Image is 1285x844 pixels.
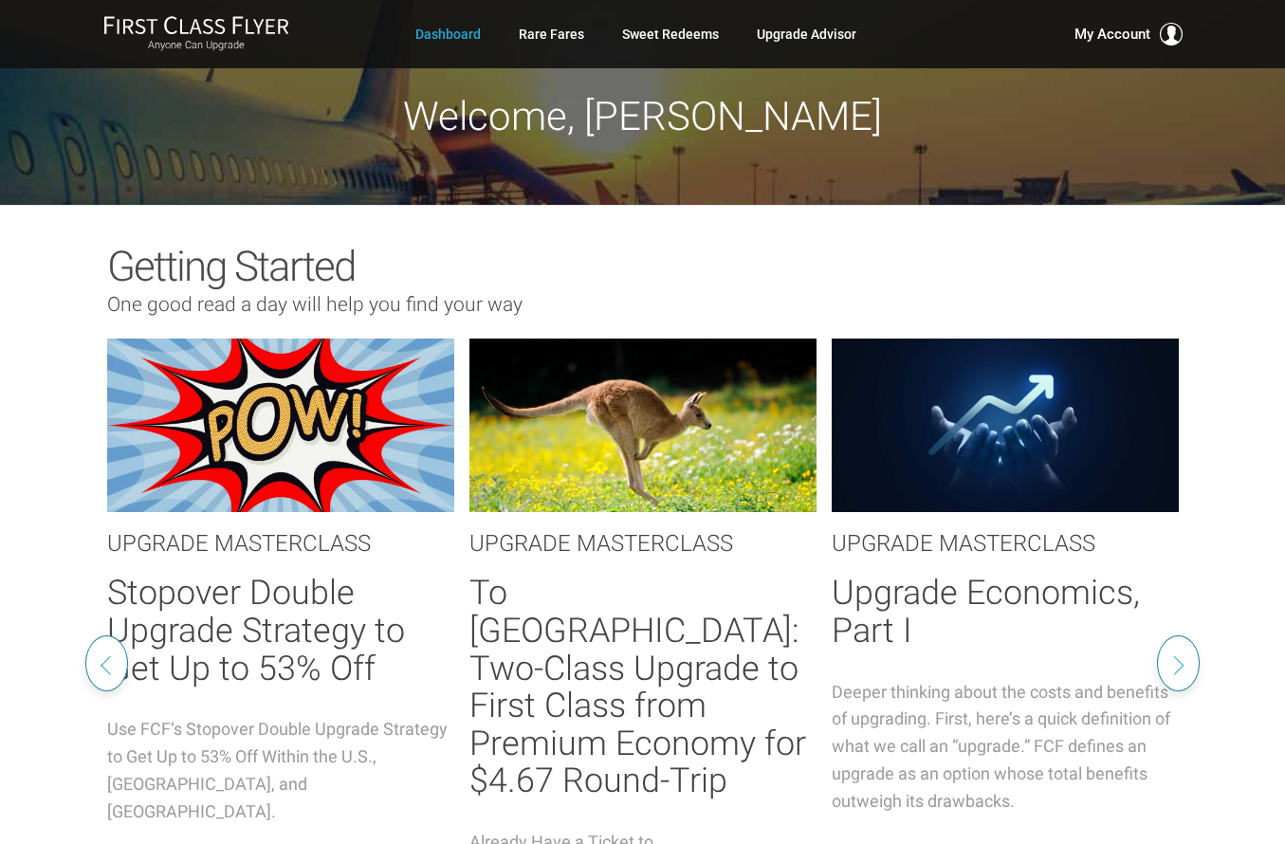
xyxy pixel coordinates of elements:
[832,679,1179,816] p: Deeper thinking about the costs and benefits of upgrading. First, here’s a quick definition of wh...
[1074,23,1183,46] button: My Account
[103,15,289,53] a: First Class FlyerAnyone Can Upgrade
[622,17,719,51] a: Sweet Redeems
[469,575,817,800] h2: To [GEOGRAPHIC_DATA]: Two-Class Upgrade to First Class from Premium Economy for $4.67 Round-Trip
[1157,635,1200,691] button: Next slide
[107,242,355,291] span: Getting Started
[103,39,289,52] small: Anyone Can Upgrade
[832,575,1179,650] h2: Upgrade Economics, Part I
[107,716,454,825] p: Use FCF’s Stopover Double Upgrade Strategy to Get Up to 53% Off Within the U.S., [GEOGRAPHIC_DATA...
[107,575,454,688] h2: Stopover Double Upgrade Strategy to Get Up to 53% Off
[415,17,481,51] a: Dashboard
[832,531,1179,556] h3: UPGRADE MASTERCLASS
[403,93,882,139] span: Welcome, [PERSON_NAME]
[519,17,584,51] a: Rare Fares
[832,339,1179,816] a: UPGRADE MASTERCLASS Upgrade Economics, Part I Deeper thinking about the costs and benefits of upg...
[107,339,454,825] a: UPGRADE MASTERCLASS Stopover Double Upgrade Strategy to Get Up to 53% Off Use FCF’s Stopover Doub...
[1074,23,1150,46] span: My Account
[107,293,523,316] span: One good read a day will help you find your way
[107,531,454,556] h3: UPGRADE MASTERCLASS
[103,15,289,35] img: First Class Flyer
[85,635,128,691] button: Previous slide
[757,17,856,51] a: Upgrade Advisor
[469,531,817,556] h3: UPGRADE MASTERCLASS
